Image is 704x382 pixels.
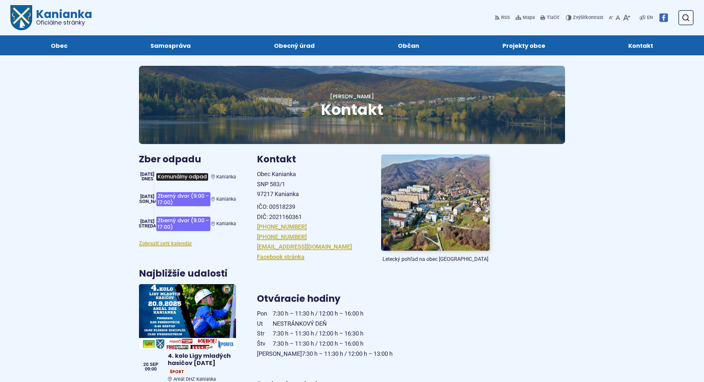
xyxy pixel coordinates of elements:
h3: Kontakt [257,155,365,165]
a: Zberný dvor (9:00 - 17:00) Kanianka [DATE] streda [139,214,236,233]
a: Facebook stránka [257,253,304,260]
span: [DATE] [140,194,154,199]
span: Dnes [142,176,153,182]
a: [PERSON_NAME] [330,93,374,100]
span: Zberný dvor (9:00 - 17:00) [156,192,210,206]
p: 7:30 h – 11:30 h / 12:00 h – 16:00 h NESTRÁNKOVÝ DEŇ 7:30 h – 11:30 h / 12:00 h – 16:30 h 7:30 h ... [257,309,490,359]
button: Zvýšiťkontrast [566,11,605,25]
span: Kanianka [216,196,236,202]
a: Komunálny odpad Kanianka [DATE] Dnes [139,169,236,184]
span: Šport [168,368,186,375]
span: [DATE] [140,219,154,224]
span: Zberný dvor (9:00 - 17:00) [156,217,210,231]
h3: Otváracie hodiny [257,294,490,304]
span: RSS [501,14,510,22]
a: Mapa [514,11,536,25]
span: Kanianka [216,174,236,180]
span: Str [257,329,273,339]
img: Prejsť na Facebook stránku [659,13,668,22]
span: Kanianka [216,221,236,227]
span: Samospráva [150,35,191,55]
span: Kanianka [32,9,92,26]
p: IČO: 00518239 DIČ: 2021160361 [257,202,365,222]
span: Ut [257,319,273,329]
span: Občan [398,35,419,55]
a: Zberný dvor (9:00 - 17:00) Kanianka [DATE] [PERSON_NAME] [139,190,236,209]
span: sep [150,362,158,367]
button: Zväčšiť veľkosť písma [621,11,632,25]
a: [PHONE_NUMBER] [257,223,307,230]
span: Obec [51,35,68,55]
a: [PHONE_NUMBER] [257,233,307,240]
h4: 4. kolo Ligy mladých hasičov [DATE] [168,352,233,367]
span: EN [647,14,653,22]
span: Mapa [523,14,535,22]
span: Komunálny odpad [156,173,208,181]
a: EN [646,14,654,22]
span: Kontakt [321,99,383,120]
a: Zobraziť celý kalendár [139,240,192,246]
button: Tlačiť [539,11,560,25]
a: Kontakt [593,35,688,55]
span: Projekty obce [502,35,545,55]
span: 20 [143,362,148,367]
button: Nastaviť pôvodnú veľkosť písma [615,11,621,25]
span: Obec Kanianka SNP 583/1 97217 Kanianka [257,171,299,197]
span: Tlačiť [547,15,559,21]
a: RSS [495,11,511,25]
a: Obec [16,35,103,55]
span: Pon [257,309,273,319]
a: Obecný úrad [239,35,350,55]
span: [PERSON_NAME] [257,349,302,359]
span: Štv [257,339,273,349]
span: streda [139,223,156,229]
span: kontrast [573,15,603,21]
span: Oficiálne stránky [36,20,92,26]
figcaption: Letecký pohľad na obec [GEOGRAPHIC_DATA] [381,256,490,263]
a: Samospráva [116,35,226,55]
span: Zvýšiť [573,15,586,20]
span: [DATE] [140,172,154,177]
span: Areál DHZ Kanianka [173,376,216,382]
img: Prejsť na domovskú stránku [10,5,32,30]
h3: Najbližšie udalosti [139,269,227,279]
a: Projekty obce [467,35,580,55]
button: Zmenšiť veľkosť písma [607,11,615,25]
a: [EMAIL_ADDRESS][DOMAIN_NAME] [257,243,352,250]
a: Občan [363,35,454,55]
span: Obecný úrad [274,35,315,55]
span: [PERSON_NAME] [129,199,166,204]
a: Logo Kanianka, prejsť na domovskú stránku. [10,5,92,30]
span: 09:00 [143,367,158,372]
span: Kontakt [628,35,653,55]
h3: Zber odpadu [139,155,236,165]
